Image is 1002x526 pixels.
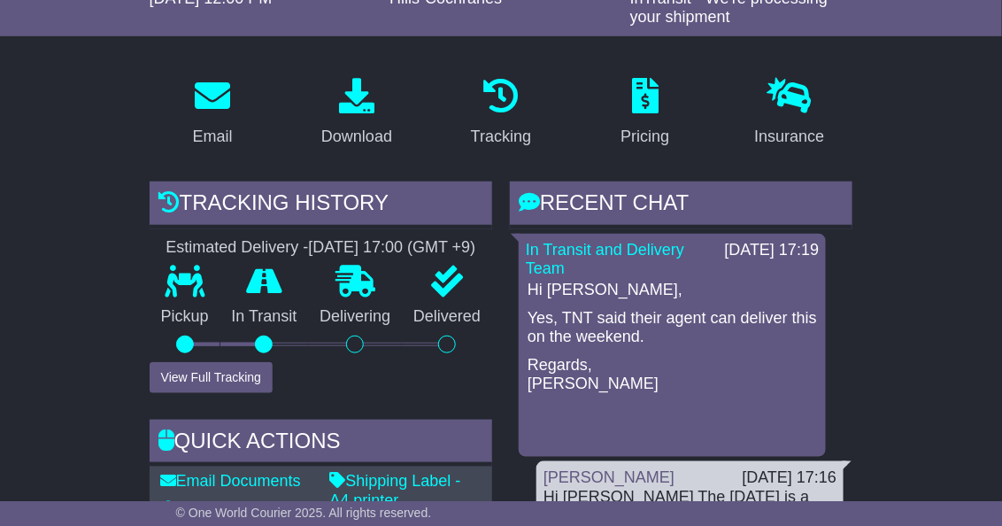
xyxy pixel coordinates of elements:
[725,241,820,260] div: [DATE] 17:19
[176,506,432,520] span: © One World Courier 2025. All rights reserved.
[220,307,309,327] p: In Transit
[528,281,817,300] p: Hi [PERSON_NAME],
[150,307,220,327] p: Pickup
[181,72,244,155] a: Email
[193,125,233,149] div: Email
[754,125,824,149] div: Insurance
[471,125,531,149] div: Tracking
[620,125,669,149] div: Pricing
[609,72,681,155] a: Pricing
[150,238,492,258] div: Estimated Delivery -
[150,362,273,393] button: View Full Tracking
[321,125,392,149] div: Download
[543,468,674,486] a: [PERSON_NAME]
[150,182,492,229] div: Tracking history
[528,309,817,347] p: Yes, TNT said their agent can deliver this on the weekend.
[310,72,404,155] a: Download
[402,307,492,327] p: Delivered
[743,468,837,488] div: [DATE] 17:16
[743,72,836,155] a: Insurance
[526,241,684,278] a: In Transit and Delivery Team
[510,182,852,229] div: RECENT CHAT
[459,72,543,155] a: Tracking
[160,472,301,490] a: Email Documents
[308,307,402,327] p: Delivering
[528,356,817,394] p: Regards, [PERSON_NAME]
[308,238,475,258] div: [DATE] 17:00 (GMT +9)
[329,472,460,509] a: Shipping Label - A4 printer
[150,420,492,468] div: Quick Actions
